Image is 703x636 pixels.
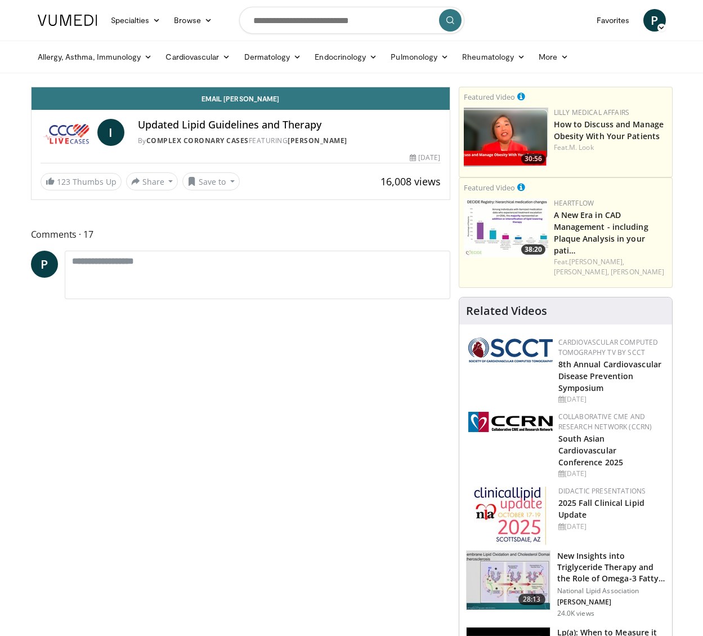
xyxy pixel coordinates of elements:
[554,108,630,117] a: Lilly Medical Affairs
[138,136,441,146] div: By FEATURING
[474,486,547,545] img: d65bce67-f81a-47c5-b47d-7b8806b59ca8.jpg.150x105_q85_autocrop_double_scale_upscale_version-0.2.jpg
[554,143,668,153] div: Feat.
[31,46,159,68] a: Allergy, Asthma, Immunology
[159,46,237,68] a: Cardiovascular
[464,92,515,102] small: Featured Video
[31,251,58,278] a: P
[554,257,668,277] div: Feat.
[410,153,440,163] div: [DATE]
[558,469,663,479] div: [DATE]
[41,173,122,190] a: 123 Thumbs Up
[554,267,609,277] a: [PERSON_NAME],
[643,9,666,32] a: P
[182,172,240,190] button: Save to
[380,175,441,188] span: 16,008 views
[138,119,441,131] h4: Updated Lipid Guidelines and Therapy
[558,486,663,496] div: Didactic Presentations
[569,257,624,266] a: [PERSON_NAME],
[558,337,659,357] a: Cardiovascular Computed Tomography TV by SCCT
[557,550,665,584] h3: New Insights into Triglyceride Therapy and the Role of Omega-3 Fatty…
[455,46,532,68] a: Rheumatology
[104,9,168,32] a: Specialties
[466,304,547,318] h4: Related Videos
[558,433,624,468] a: South Asian Cardiovascular Conference 2025
[557,598,665,607] p: [PERSON_NAME]
[32,87,450,110] a: Email [PERSON_NAME]
[468,337,553,362] img: 51a70120-4f25-49cc-93a4-67582377e75f.png.150x105_q85_autocrop_double_scale_upscale_version-0.2.png
[554,210,648,256] a: A New Era in CAD Management - including Plaque Analysis in your pati…
[557,586,665,595] p: National Lipid Association
[521,154,545,164] span: 30:56
[521,244,545,255] span: 38:20
[464,183,515,193] small: Featured Video
[558,394,663,404] div: [DATE]
[569,143,594,152] a: M. Look
[126,172,178,190] button: Share
[464,108,548,167] a: 30:56
[468,412,553,432] img: a04ee3ba-8487-4636-b0fb-5e8d268f3737.png.150x105_q85_autocrop_double_scale_upscale_version-0.2.png
[611,267,664,277] a: [PERSON_NAME]
[308,46,384,68] a: Endocrinology
[558,412,652,432] a: Collaborative CME and Research Network (CCRN)
[558,359,662,393] a: 8th Annual Cardiovascular Disease Prevention Symposium
[554,198,594,208] a: Heartflow
[466,550,665,618] a: 28:13 New Insights into Triglyceride Therapy and the Role of Omega-3 Fatty… National Lipid Associ...
[590,9,637,32] a: Favorites
[467,551,550,610] img: 45ea033d-f728-4586-a1ce-38957b05c09e.150x105_q85_crop-smart_upscale.jpg
[558,522,663,532] div: [DATE]
[239,7,464,34] input: Search topics, interventions
[238,46,308,68] a: Dermatology
[38,15,97,26] img: VuMedi Logo
[31,227,450,242] span: Comments 17
[384,46,455,68] a: Pulmonology
[57,176,70,187] span: 123
[518,594,545,605] span: 28:13
[557,609,594,618] p: 24.0K views
[532,46,575,68] a: More
[464,198,548,257] img: 738d0e2d-290f-4d89-8861-908fb8b721dc.150x105_q85_crop-smart_upscale.jpg
[41,119,93,146] img: Complex Coronary Cases
[167,9,219,32] a: Browse
[288,136,347,145] a: [PERSON_NAME]
[464,108,548,167] img: c98a6a29-1ea0-4bd5-8cf5-4d1e188984a7.png.150x105_q85_crop-smart_upscale.png
[554,119,664,141] a: How to Discuss and Manage Obesity With Your Patients
[146,136,249,145] a: Complex Coronary Cases
[558,497,644,520] a: 2025 Fall Clinical Lipid Update
[464,198,548,257] a: 38:20
[97,119,124,146] a: I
